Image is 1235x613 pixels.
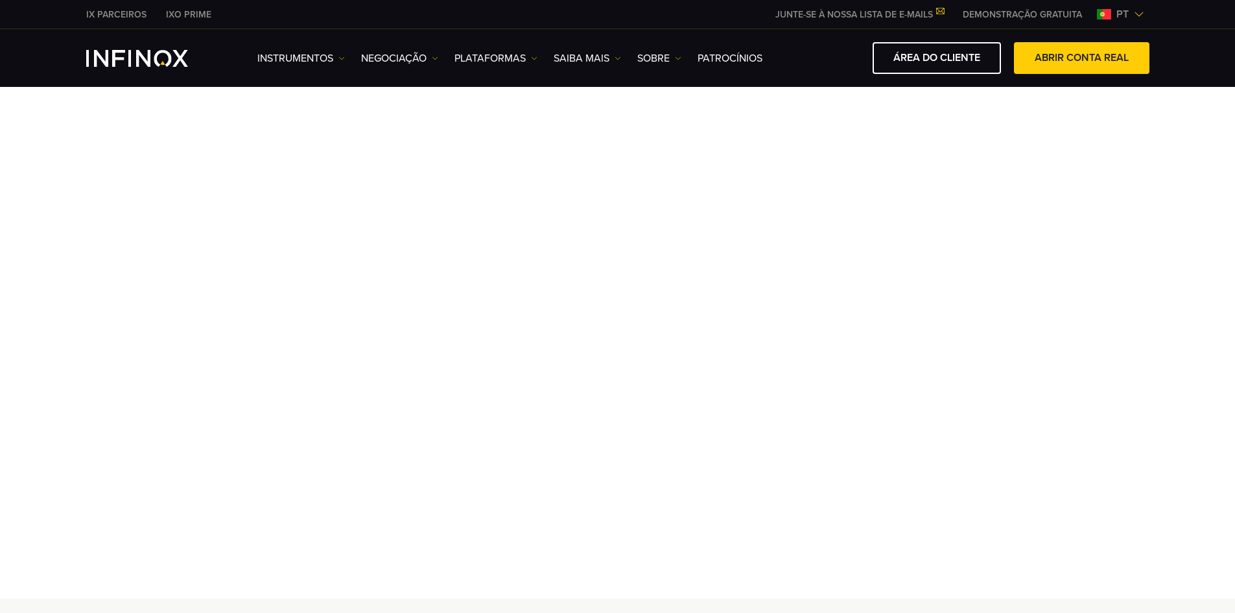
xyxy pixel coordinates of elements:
a: ÁREA DO CLIENTE [873,42,1001,74]
a: Instrumentos [257,51,345,66]
a: INFINOX MENU [953,8,1092,21]
a: Patrocínios [698,51,762,66]
a: JUNTE-SE À NOSSA LISTA DE E-MAILS [766,9,953,20]
a: SOBRE [637,51,681,66]
a: INFINOX Logo [86,50,218,67]
a: NEGOCIAÇÃO [361,51,438,66]
a: INFINOX [76,8,156,21]
span: pt [1111,6,1134,22]
a: INFINOX [156,8,221,21]
a: PLATAFORMAS [454,51,537,66]
a: ABRIR CONTA REAL [1014,42,1149,74]
a: Saiba mais [554,51,621,66]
